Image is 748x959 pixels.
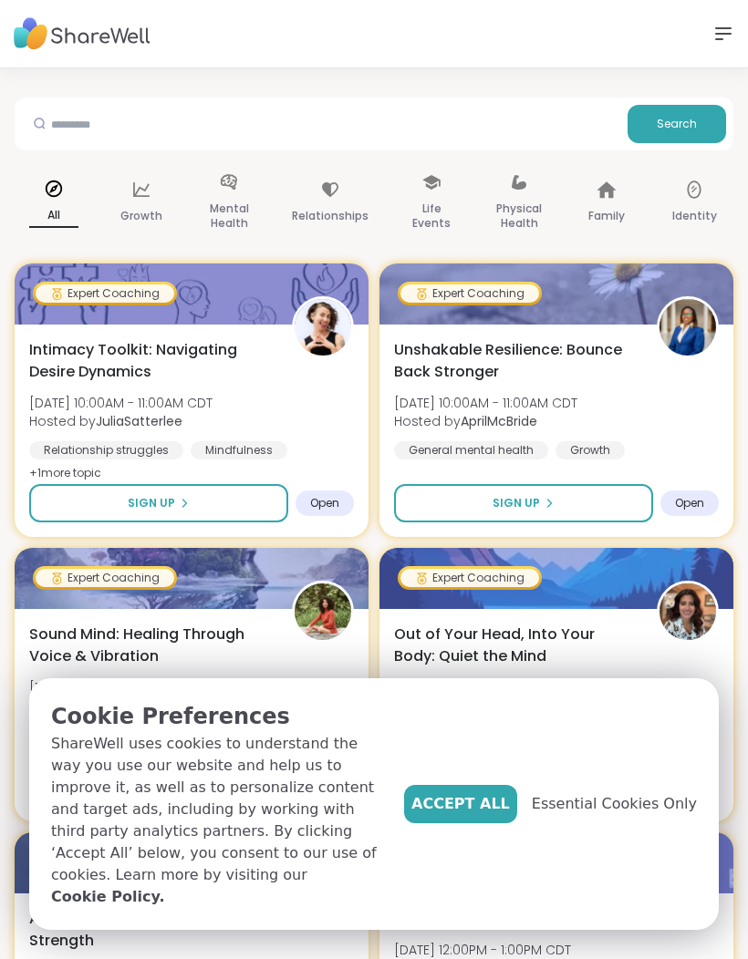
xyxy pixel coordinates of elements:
[29,394,213,412] span: [DATE] 10:00AM - 11:00AM CDT
[295,583,351,640] img: Joana_Ayala
[394,412,577,430] span: Hosted by
[494,198,544,234] p: Physical Health
[51,733,390,908] p: ShareWell uses cookies to understand the way you use our website and help us to improve it, as we...
[29,339,272,383] span: Intimacy Toolkit: Navigating Desire Dynamics
[394,394,577,412] span: [DATE] 10:00AM - 11:00AM CDT
[36,284,174,303] div: Expert Coaching
[394,339,637,383] span: Unshakable Resilience: Bounce Back Stronger
[628,105,726,143] button: Search
[400,569,539,587] div: Expert Coaching
[394,441,548,459] div: General mental health
[29,908,272,952] span: Ancient Wisdom, Modern Strength
[675,496,704,510] span: Open
[400,284,539,303] div: Expert Coaching
[128,495,175,511] span: Sign Up
[657,116,697,132] span: Search
[29,412,213,430] span: Hosted by
[51,700,390,733] p: Cookie Preferences
[29,624,272,667] span: Sound Mind: Healing Through Voice & Vibration
[29,484,288,522] button: Sign Up
[29,441,183,459] div: Relationship struggles
[120,205,162,227] p: Growth
[36,569,174,587] div: Expert Coaching
[411,793,510,815] span: Accept All
[493,495,540,511] span: Sign Up
[660,299,716,356] img: AprilMcBride
[394,624,637,667] span: Out of Your Head, Into Your Body: Quiet the Mind
[191,441,287,459] div: Mindfulness
[407,198,456,234] p: Life Events
[14,9,151,59] img: ShareWell Nav Logo
[51,886,164,908] a: Cookie Policy.
[588,205,625,227] p: Family
[292,205,369,227] p: Relationships
[394,484,653,522] button: Sign Up
[556,441,625,459] div: Growth
[394,941,571,959] span: [DATE] 12:00PM - 1:00PM CDT
[461,412,537,430] b: AprilMcBride
[204,198,254,234] p: Mental Health
[404,785,517,823] button: Accept All
[96,412,182,430] b: JuliaSatterlee
[295,299,351,356] img: JuliaSatterlee
[660,583,716,640] img: nicopa810
[310,496,339,510] span: Open
[532,793,697,815] span: Essential Cookies Only
[672,205,717,227] p: Identity
[29,204,78,228] p: All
